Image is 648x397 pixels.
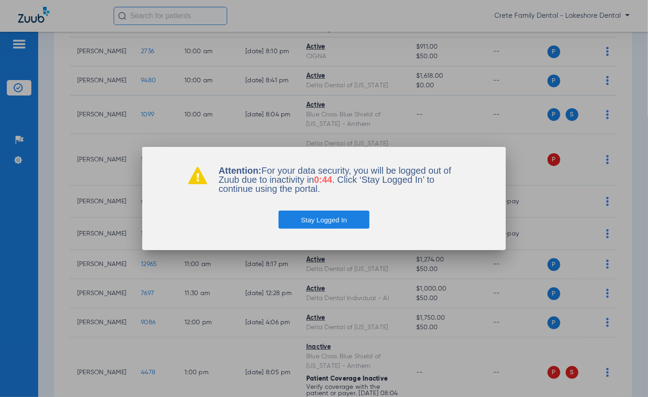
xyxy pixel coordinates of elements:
img: warning [188,166,208,184]
p: For your data security, you will be logged out of Zuub due to inactivity in . Click ‘Stay Logged ... [219,166,460,193]
b: Attention: [219,166,261,176]
span: 0:44 [314,175,332,185]
iframe: Chat Widget [603,353,648,397]
button: Stay Logged In [279,211,370,229]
